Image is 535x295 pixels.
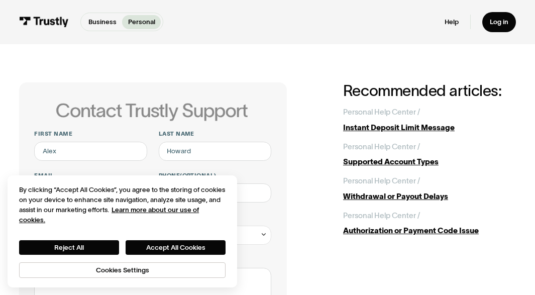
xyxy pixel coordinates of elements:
a: Personal [122,15,161,29]
h1: Contact Trustly Support [32,100,271,121]
img: Trustly Logo [19,17,69,27]
div: By clicking “Accept All Cookies”, you agree to the storing of cookies on your device to enhance s... [19,185,226,225]
button: Reject All [19,240,119,255]
a: Personal Help Center /Authorization or Payment Code Issue [343,210,516,237]
p: Business [88,17,117,27]
div: Personal Help Center / [343,210,420,222]
div: Supported Account Types [343,156,516,168]
div: Personal Help Center / [343,107,420,118]
button: Accept All Cookies [126,240,226,255]
h2: Recommended articles: [343,82,516,99]
div: Withdrawal or Payout Delays [343,191,516,203]
label: First name [34,130,147,138]
input: Howard [159,142,271,161]
div: Personal Help Center / [343,175,420,187]
a: Log in [482,12,516,32]
span: (Optional) [180,172,217,178]
a: Help [445,18,459,26]
a: Personal Help Center /Supported Account Types [343,141,516,168]
div: Cookie banner [8,175,237,287]
p: Personal [128,17,155,27]
label: Email [34,172,147,179]
input: Alex [34,142,147,161]
label: Phone [159,172,271,179]
div: Personal Help Center / [343,141,420,153]
div: Instant Deposit Limit Message [343,122,516,134]
div: Authorization or Payment Code Issue [343,225,516,237]
div: Privacy [19,185,226,278]
label: Last name [159,130,271,138]
a: Personal Help Center /Withdrawal or Payout Delays [343,175,516,202]
div: Log in [490,18,508,26]
a: Business [83,15,123,29]
button: Cookies Settings [19,262,226,278]
a: Personal Help Center /Instant Deposit Limit Message [343,107,516,133]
